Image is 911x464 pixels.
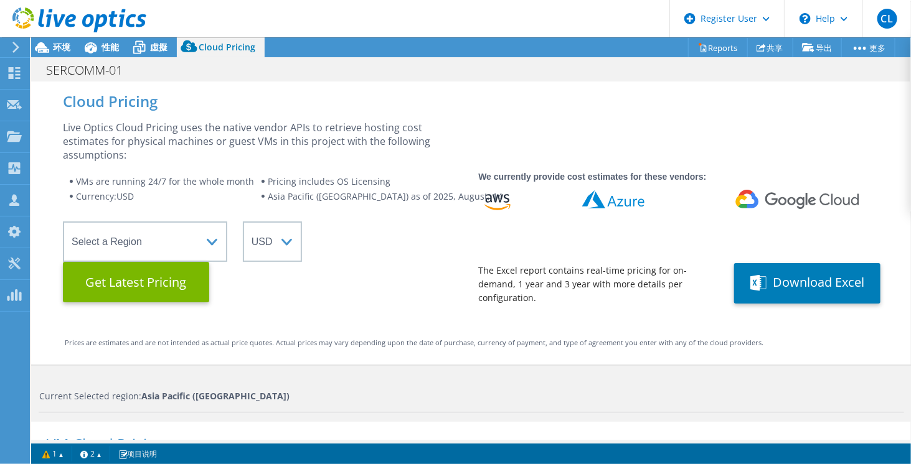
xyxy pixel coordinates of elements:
span: 性能 [101,41,119,53]
div: Prices are estimates and are not intended as actual price quotes. Actual prices may vary dependin... [65,336,877,350]
button: Get Latest Pricing [63,262,209,302]
svg: \n [800,13,811,24]
span: Cloud Pricing [199,41,255,53]
a: 1 [34,446,72,462]
a: 更多 [841,38,895,57]
span: VMs are running 24/7 for the whole month [76,175,254,187]
a: 2 [72,446,110,462]
div: Live Optics Cloud Pricing uses the native vendor APIs to retrieve hosting cost estimates for phys... [63,121,463,162]
span: CL [877,9,897,29]
h1: SERCOMM-01 [40,63,142,77]
a: 共享 [747,38,793,57]
span: 虛擬 [150,41,168,53]
button: Download Excel [734,263,880,304]
div: Current Selected region: [40,389,904,403]
div: Cloud Pricing [63,95,879,108]
a: 导出 [793,38,842,57]
a: 项目说明 [110,446,166,462]
span: Currency: USD [76,190,134,202]
div: The Excel report contains real-time pricing for on-demand, 1 year and 3 year with more details pe... [478,264,718,305]
strong: We currently provide cost estimates for these vendors: [478,172,706,182]
strong: Asia Pacific ([GEOGRAPHIC_DATA]) [142,390,290,402]
span: Asia Pacific ([GEOGRAPHIC_DATA]) as of 2025, August, 14 [268,190,503,202]
span: Pricing includes OS Licensing [268,175,390,187]
span: 环境 [53,41,70,53]
a: Reports [688,38,748,57]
